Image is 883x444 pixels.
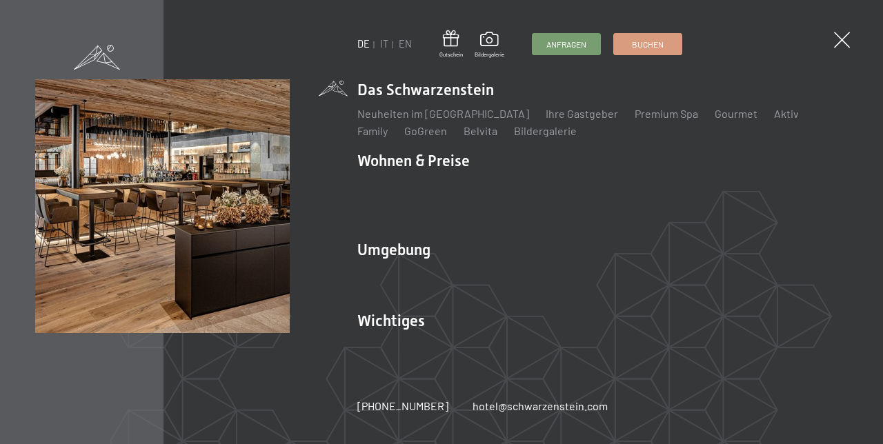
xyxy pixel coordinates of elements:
[380,38,388,50] a: IT
[357,399,448,412] span: [PHONE_NUMBER]
[475,51,504,59] span: Bildergalerie
[514,124,577,137] a: Bildergalerie
[614,34,682,54] a: Buchen
[357,38,370,50] a: DE
[357,398,448,414] a: [PHONE_NUMBER]
[475,32,504,58] a: Bildergalerie
[533,34,600,54] a: Anfragen
[635,107,698,120] a: Premium Spa
[464,124,497,137] a: Belvita
[546,39,586,50] span: Anfragen
[404,124,447,137] a: GoGreen
[715,107,757,120] a: Gourmet
[632,39,664,50] span: Buchen
[473,398,608,414] a: hotel@schwarzenstein.com
[357,107,529,120] a: Neuheiten im [GEOGRAPHIC_DATA]
[774,107,799,120] a: Aktiv
[439,30,463,59] a: Gutschein
[546,107,618,120] a: Ihre Gastgeber
[357,124,388,137] a: Family
[399,38,412,50] a: EN
[439,51,463,59] span: Gutschein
